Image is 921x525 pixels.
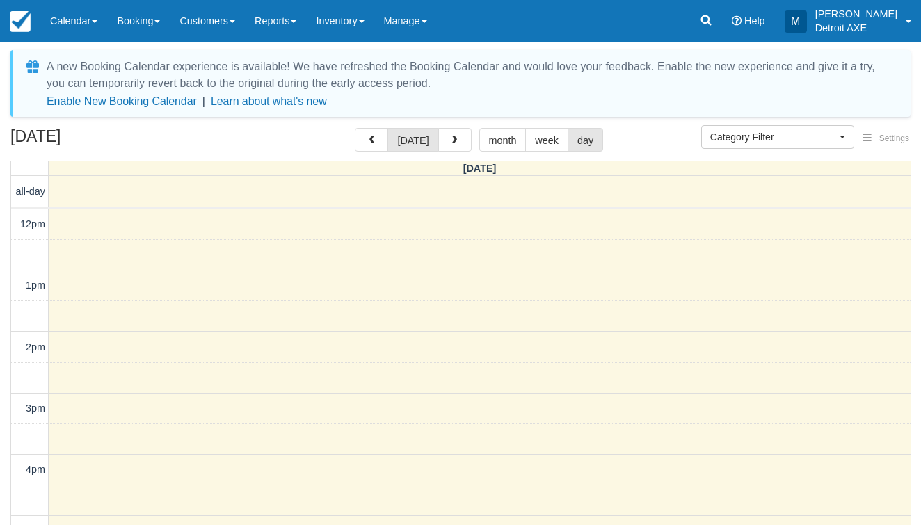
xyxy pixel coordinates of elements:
[16,186,45,197] span: all-day
[26,341,45,353] span: 2pm
[568,128,603,152] button: day
[211,95,327,107] a: Learn about what's new
[479,128,527,152] button: month
[10,128,186,154] h2: [DATE]
[26,403,45,414] span: 3pm
[26,280,45,291] span: 1pm
[815,7,897,21] p: [PERSON_NAME]
[47,95,197,108] button: Enable New Booking Calendar
[785,10,807,33] div: M
[26,464,45,475] span: 4pm
[710,130,836,144] span: Category Filter
[47,58,894,92] div: A new Booking Calendar experience is available! We have refreshed the Booking Calendar and would ...
[387,128,438,152] button: [DATE]
[701,125,854,149] button: Category Filter
[879,134,909,143] span: Settings
[525,128,568,152] button: week
[10,11,31,32] img: checkfront-main-nav-mini-logo.png
[815,21,897,35] p: Detroit AXE
[20,218,45,229] span: 12pm
[463,163,497,174] span: [DATE]
[854,129,918,149] button: Settings
[744,15,765,26] span: Help
[202,95,205,107] span: |
[732,16,742,26] i: Help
